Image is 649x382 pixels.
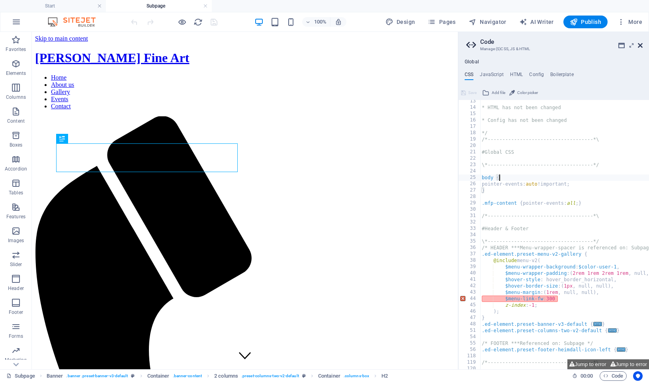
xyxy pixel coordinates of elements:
div: 46 [459,308,481,315]
button: 100% [302,17,330,27]
button: Design [382,16,418,28]
p: Footer [9,309,23,315]
span: . columns-box [344,371,369,381]
div: 29 [459,200,481,206]
div: 44 [459,296,481,302]
div: 17 [459,123,481,130]
div: 26 [459,181,481,187]
p: Header [8,285,24,292]
h3: Manage (S)CSS, JS & HTML [480,45,627,53]
div: 54 [459,334,481,340]
div: 13 [459,98,481,104]
button: More [614,16,645,28]
span: Code [603,371,623,381]
div: 39 [459,264,481,270]
div: 18 [459,130,481,136]
h4: Config [529,72,544,80]
h4: JavaScript [480,72,503,80]
button: Jump to error [567,359,608,369]
i: This element is a customizable preset [131,374,135,378]
div: 35 [459,238,481,245]
div: 47 [459,315,481,321]
button: Pages [424,16,459,28]
h2: Code [480,38,643,45]
div: 51 [459,327,481,334]
h4: Subpage [106,2,212,10]
span: Color picker [517,88,538,98]
span: ... [593,322,602,326]
i: This element is a customizable preset [302,374,306,378]
button: Click here to leave preview mode and continue editing [177,17,187,27]
div: 120 [459,366,481,372]
div: 14 [459,104,481,111]
div: 43 [459,289,481,296]
i: Reload page [194,18,203,27]
span: Publish [570,18,601,26]
button: reload [193,17,203,27]
div: 20 [459,143,481,149]
span: Navigator [469,18,506,26]
nav: breadcrumb [47,371,388,381]
div: 28 [459,194,481,200]
a: Skip to main content [3,3,56,10]
span: . preset-columns-two-v2-default [241,371,299,381]
div: 56 [459,347,481,353]
span: More [617,18,642,26]
div: 37 [459,251,481,257]
span: Design [385,18,415,26]
h4: HTML [510,72,523,80]
button: Code [600,371,627,381]
span: Click to select. Double-click to edit [318,371,340,381]
h6: 100% [314,17,327,27]
p: Features [6,214,25,220]
button: Publish [563,16,608,28]
div: 21 [459,149,481,155]
span: . banner .preset-banner-v3-default [66,371,128,381]
h6: Session time [572,371,593,381]
p: Columns [6,94,26,100]
div: 48 [459,321,481,327]
p: Content [7,118,25,124]
div: 24 [459,168,481,174]
span: : [586,373,587,379]
p: Tables [9,190,23,196]
div: 119 [459,359,481,366]
span: AI Writer [519,18,554,26]
p: Images [8,237,24,244]
div: 31 [459,213,481,219]
div: 55 [459,340,481,347]
h4: CSS [465,72,473,80]
span: Click to select. Double-click to edit [214,371,238,381]
div: 33 [459,225,481,232]
p: Forms [9,333,23,339]
div: 27 [459,187,481,194]
p: Favorites [6,46,26,53]
p: Slider [10,261,22,268]
div: 41 [459,276,481,283]
div: 34 [459,232,481,238]
button: Usercentrics [633,371,643,381]
div: 15 [459,111,481,117]
div: 36 [459,245,481,251]
div: 45 [459,302,481,308]
div: 42 [459,283,481,289]
div: 16 [459,117,481,123]
div: Design (Ctrl+Alt+Y) [382,16,418,28]
span: Click to select. Double-click to edit [47,371,63,381]
h4: Boilerplate [550,72,574,80]
button: Jump to error [608,359,649,369]
div: 118 [459,353,481,359]
a: Click to cancel selection. Double-click to open Pages [6,371,35,381]
span: . banner-content [173,371,202,381]
div: 30 [459,206,481,213]
p: Marketing [5,357,27,363]
button: Navigator [465,16,510,28]
div: 22 [459,155,481,162]
div: 23 [459,162,481,168]
div: 40 [459,270,481,276]
span: Pages [428,18,455,26]
div: 32 [459,219,481,225]
p: Elements [6,70,26,76]
div: 25 [459,174,481,181]
p: Accordion [5,166,27,172]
